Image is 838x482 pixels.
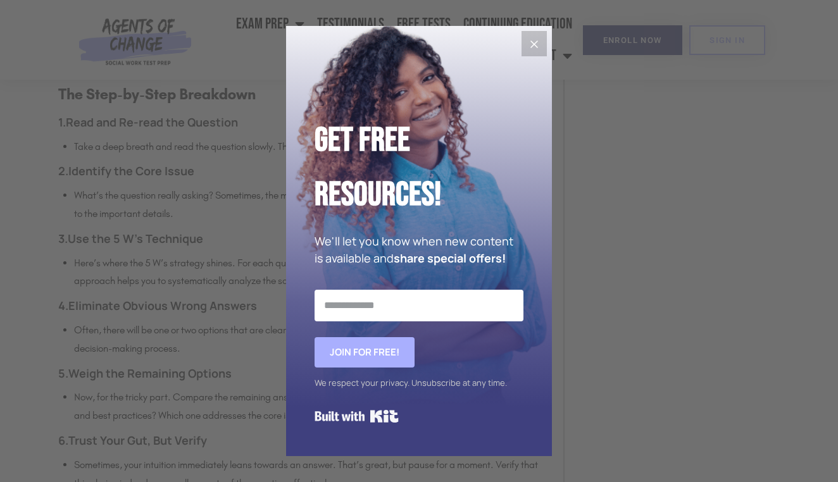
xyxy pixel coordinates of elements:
[315,233,523,267] p: We'll let you know when new content is available and
[315,337,415,368] button: Join for FREE!
[394,250,506,266] strong: share special offers!
[522,31,547,56] button: Close
[315,405,399,428] a: Built with Kit
[315,290,523,321] input: Email Address
[315,113,523,223] h2: Get Free Resources!
[315,374,523,392] div: We respect your privacy. Unsubscribe at any time.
